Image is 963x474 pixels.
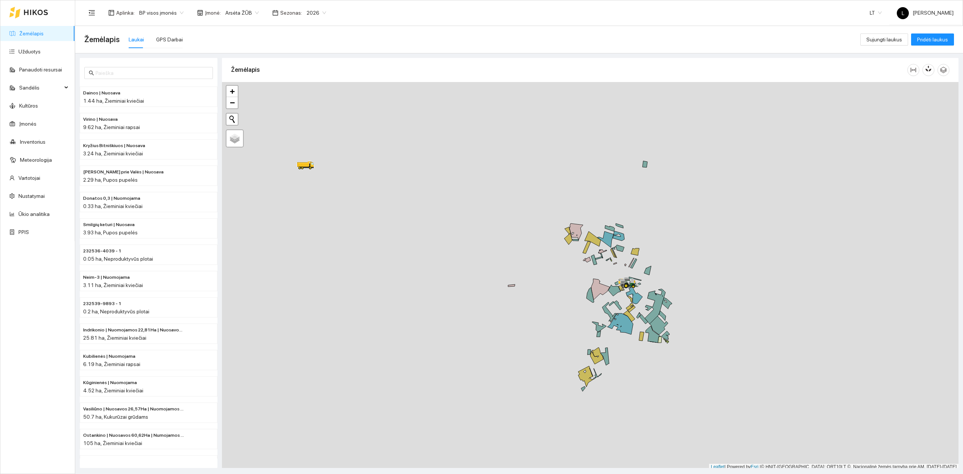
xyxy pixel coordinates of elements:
[83,335,146,341] span: 25.81 ha, Žieminiai kviečiai
[307,7,326,18] span: 2026
[860,36,908,43] a: Sujungti laukus
[205,9,221,17] span: Įmonė :
[226,130,243,147] a: Layers
[18,175,40,181] a: Vartotojai
[226,86,238,97] a: Zoom in
[89,70,94,76] span: search
[860,33,908,46] button: Sujungti laukus
[711,464,725,469] a: Leaflet
[83,203,143,209] span: 0.33 ha, Žieminiai kviečiai
[83,440,142,446] span: 105 ha, Žieminiai kviečiai
[83,300,122,307] span: 232539-9893 - 1
[83,256,153,262] span: 0.05 ha, Neproduktyvūs plotai
[197,10,203,16] span: shop
[83,432,184,439] span: Ostankino | Nuosavos 60,62Ha | Numojamos 44,38Ha
[20,157,52,163] a: Meteorologija
[83,406,184,413] span: Vasiliūno | Nuosavos 26,57Ha | Nuomojamos 24,15Ha
[751,464,759,469] a: Esri
[83,387,143,393] span: 4.52 ha, Žieminiai kviečiai
[760,464,761,469] span: |
[83,353,135,360] span: Kubilienės | Nuomojama
[139,7,184,18] span: BP visos įmonės
[83,124,140,130] span: 9.62 ha, Žieminiai rapsai
[19,103,38,109] a: Kultūros
[19,121,36,127] a: Įmonės
[84,33,120,46] span: Žemėlapis
[19,80,62,95] span: Sandėlis
[230,98,235,107] span: −
[83,379,137,386] span: Kūginienės | Nuomojama
[231,59,907,81] div: Žemėlapis
[83,361,140,367] span: 6.19 ha, Žieminiai rapsai
[83,98,144,104] span: 1.44 ha, Žieminiai kviečiai
[866,35,902,44] span: Sujungti laukus
[84,5,99,20] button: menu-fold
[83,327,184,334] span: Indrikonio | Nuomojamos 22,81Ha | Nuosavos 3,00 Ha
[83,195,140,202] span: Donatos 0,3 | Nuomojama
[18,49,41,55] a: Užduotys
[88,9,95,16] span: menu-fold
[83,229,138,235] span: 3.93 ha, Pupos pupelės
[902,7,904,19] span: L
[18,211,50,217] a: Ūkio analitika
[129,35,144,44] div: Laukai
[83,221,135,228] span: Smilgių keturi | Nuosava
[19,30,44,36] a: Žemėlapis
[96,69,208,77] input: Paieška
[83,308,149,314] span: 0.2 ha, Neproduktyvūs plotai
[870,7,882,18] span: LT
[19,67,62,73] a: Panaudoti resursai
[225,7,259,18] span: Arsėta ŽŪB
[709,464,958,470] div: | Powered by © HNIT-[GEOGRAPHIC_DATA]; ORT10LT ©, Nacionalinė žemės tarnyba prie AM, [DATE]-[DATE]
[83,116,118,123] span: Virino | Nuosava
[83,458,156,465] span: Už kapelių | Nuosava
[83,90,120,97] span: Dainos | Nuosava
[83,142,145,149] span: Kryžius Bitniškiuos | Nuosava
[230,87,235,96] span: +
[83,414,148,420] span: 50.7 ha, Kukurūzai grūdams
[907,64,919,76] button: column-width
[18,193,45,199] a: Nustatymai
[83,177,138,183] span: 2.29 ha, Pupos pupelės
[83,248,122,255] span: 232536-4039 - 1
[83,282,143,288] span: 3.11 ha, Žieminiai kviečiai
[911,33,954,46] button: Pridėti laukus
[280,9,302,17] span: Sezonas :
[897,10,954,16] span: [PERSON_NAME]
[108,10,114,16] span: layout
[83,150,143,156] span: 3.24 ha, Žieminiai kviečiai
[116,9,135,17] span: Aplinka :
[917,35,948,44] span: Pridėti laukus
[226,97,238,108] a: Zoom out
[20,139,46,145] a: Inventorius
[156,35,183,44] div: GPS Darbai
[908,67,919,73] span: column-width
[83,169,164,176] span: Rolando prie Valės | Nuosava
[226,114,238,125] button: Initiate a new search
[911,36,954,43] a: Pridėti laukus
[83,274,130,281] span: Neim-3 | Nuomojama
[272,10,278,16] span: calendar
[18,229,29,235] a: PPIS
